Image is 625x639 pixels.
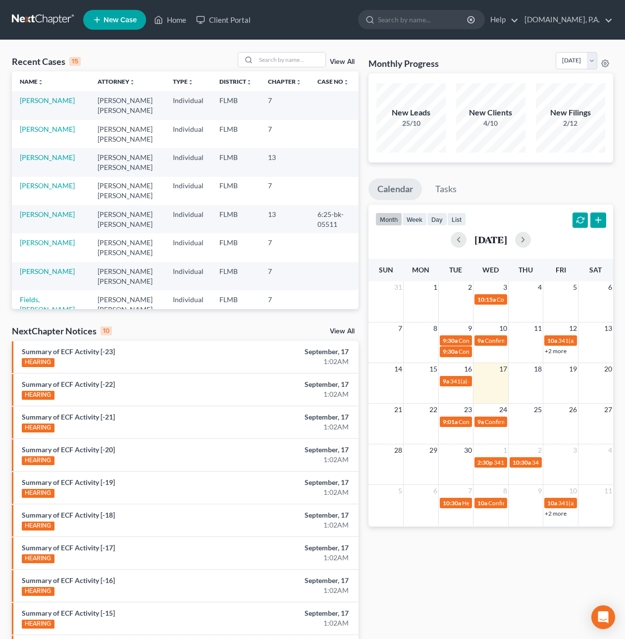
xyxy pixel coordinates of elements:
[498,322,508,334] span: 10
[90,177,165,205] td: [PERSON_NAME] [PERSON_NAME]
[22,543,115,552] a: Summary of ECF Activity [-17]
[443,418,458,426] span: 9:01a
[20,267,75,275] a: [PERSON_NAME]
[90,233,165,262] td: [PERSON_NAME] [PERSON_NAME]
[485,418,541,426] span: Confirmation hearing
[246,576,349,586] div: September, 17
[603,322,613,334] span: 13
[462,499,483,507] span: Hearing
[165,233,211,262] td: Individual
[22,587,54,596] div: HEARING
[498,404,508,416] span: 24
[330,58,355,65] a: View All
[296,79,302,85] i: unfold_more
[22,489,54,498] div: HEARING
[513,459,531,466] span: 10:30a
[20,210,75,218] a: [PERSON_NAME]
[428,404,438,416] span: 22
[22,576,115,585] a: Summary of ECF Activity [-16]
[477,499,487,507] span: 10a
[211,233,260,262] td: FLMB
[20,96,75,105] a: [PERSON_NAME]
[532,459,571,466] span: 341(a) meeting
[568,485,578,497] span: 10
[432,281,438,293] span: 1
[502,444,508,456] span: 1
[22,445,115,454] a: Summary of ECF Activity [-20]
[547,337,557,344] span: 10a
[173,78,194,85] a: Typeunfold_more
[22,380,115,388] a: Summary of ECF Activity [-22]
[368,57,439,69] h3: Monthly Progress
[211,91,260,119] td: FLMB
[375,213,402,226] button: month
[22,554,54,563] div: HEARING
[456,118,525,128] div: 4/10
[165,262,211,290] td: Individual
[246,478,349,487] div: September, 17
[568,322,578,334] span: 12
[537,485,543,497] span: 9
[488,499,544,507] span: Confirmation hearing
[502,485,508,497] span: 8
[463,363,473,375] span: 16
[165,120,211,148] td: Individual
[22,511,115,519] a: Summary of ECF Activity [-18]
[246,357,349,367] div: 1:02AM
[427,213,447,226] button: day
[533,404,543,416] span: 25
[376,107,446,118] div: New Leads
[191,11,256,29] a: Client Portal
[376,118,446,128] div: 25/10
[558,499,597,507] span: 341(a) meeting
[397,322,403,334] span: 7
[12,325,112,337] div: NextChapter Notices
[90,120,165,148] td: [PERSON_NAME] [PERSON_NAME]
[90,262,165,290] td: [PERSON_NAME] [PERSON_NAME]
[165,177,211,205] td: Individual
[101,326,112,335] div: 10
[603,485,613,497] span: 11
[607,444,613,456] span: 4
[519,266,533,274] span: Thu
[165,148,211,176] td: Individual
[545,510,567,517] a: +2 more
[572,444,578,456] span: 3
[607,281,613,293] span: 6
[393,444,403,456] span: 28
[477,296,496,303] span: 10:15a
[485,11,519,29] a: Help
[343,79,349,85] i: unfold_more
[246,520,349,530] div: 1:02AM
[456,107,525,118] div: New Clients
[467,485,473,497] span: 7
[572,281,578,293] span: 5
[502,281,508,293] span: 3
[22,413,115,421] a: Summary of ECF Activity [-21]
[211,120,260,148] td: FLMB
[497,296,553,303] span: Confirmation hearing
[246,79,252,85] i: unfold_more
[477,337,484,344] span: 9a
[536,118,605,128] div: 2/12
[20,181,75,190] a: [PERSON_NAME]
[558,337,597,344] span: 341(a) meeting
[547,499,557,507] span: 10a
[568,363,578,375] span: 19
[268,78,302,85] a: Chapterunfold_more
[330,328,355,335] a: View All
[20,125,75,133] a: [PERSON_NAME]
[450,377,489,385] span: 341(a) meeting
[211,148,260,176] td: FLMB
[477,459,493,466] span: 2:30p
[38,79,44,85] i: unfold_more
[533,322,543,334] span: 11
[368,178,422,200] a: Calendar
[591,605,615,629] div: Open Intercom Messenger
[260,290,310,319] td: 7
[477,418,484,426] span: 9a
[603,363,613,375] span: 20
[22,424,54,432] div: HEARING
[379,266,393,274] span: Sun
[69,57,81,66] div: 15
